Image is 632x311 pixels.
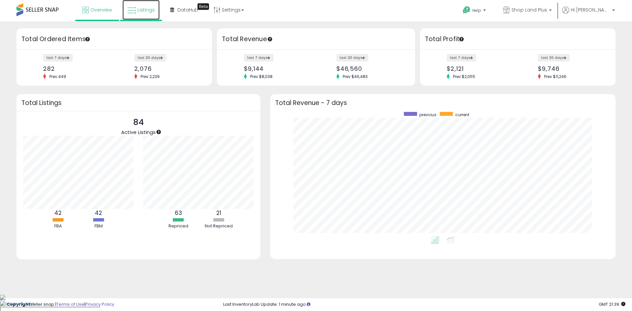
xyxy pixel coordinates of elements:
div: Tooltip anchor [197,3,209,10]
h3: Total Revenue - 7 days [275,100,611,105]
div: Repriced [159,223,198,229]
label: last 7 days [244,54,274,62]
div: $46,560 [336,65,404,72]
b: 21 [216,209,221,217]
span: DataHub [177,7,198,13]
i: Get Help [462,6,471,14]
div: $2,121 [447,65,513,72]
span: previous [419,112,436,117]
span: Overview [91,7,112,13]
span: Prev: 449 [46,74,69,79]
span: Help [472,8,481,13]
label: last 30 days [134,54,166,62]
h3: Total Profit [425,35,611,44]
span: Prev: $11,246 [541,74,570,79]
div: FBA [38,223,78,229]
span: Hi [PERSON_NAME] [571,7,610,13]
span: Prev: $8,038 [247,74,276,79]
b: 42 [95,209,102,217]
b: 63 [175,209,182,217]
h3: Total Ordered Items [21,35,207,44]
div: Tooltip anchor [267,36,273,42]
div: $9,144 [244,65,311,72]
span: Active Listings [121,129,156,136]
span: Shop Land Plus [512,7,547,13]
div: Not Repriced [199,223,239,229]
div: FBM [79,223,118,229]
h3: Total Listings [21,100,255,105]
a: Help [458,1,492,21]
div: Tooltip anchor [85,36,91,42]
div: Tooltip anchor [459,36,464,42]
label: last 7 days [447,54,476,62]
div: 282 [43,65,109,72]
div: Tooltip anchor [156,129,162,135]
span: Prev: 2,239 [137,74,163,79]
a: Hi [PERSON_NAME] [562,7,615,21]
div: 2,076 [134,65,200,72]
span: Prev: $46,483 [339,74,371,79]
span: current [455,112,469,117]
span: Prev: $2,055 [450,74,479,79]
label: last 7 days [43,54,73,62]
b: 42 [54,209,62,217]
span: Listings [138,7,155,13]
div: $9,746 [538,65,604,72]
label: last 30 days [336,54,368,62]
h3: Total Revenue [222,35,410,44]
label: last 30 days [538,54,570,62]
p: 84 [121,116,156,129]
